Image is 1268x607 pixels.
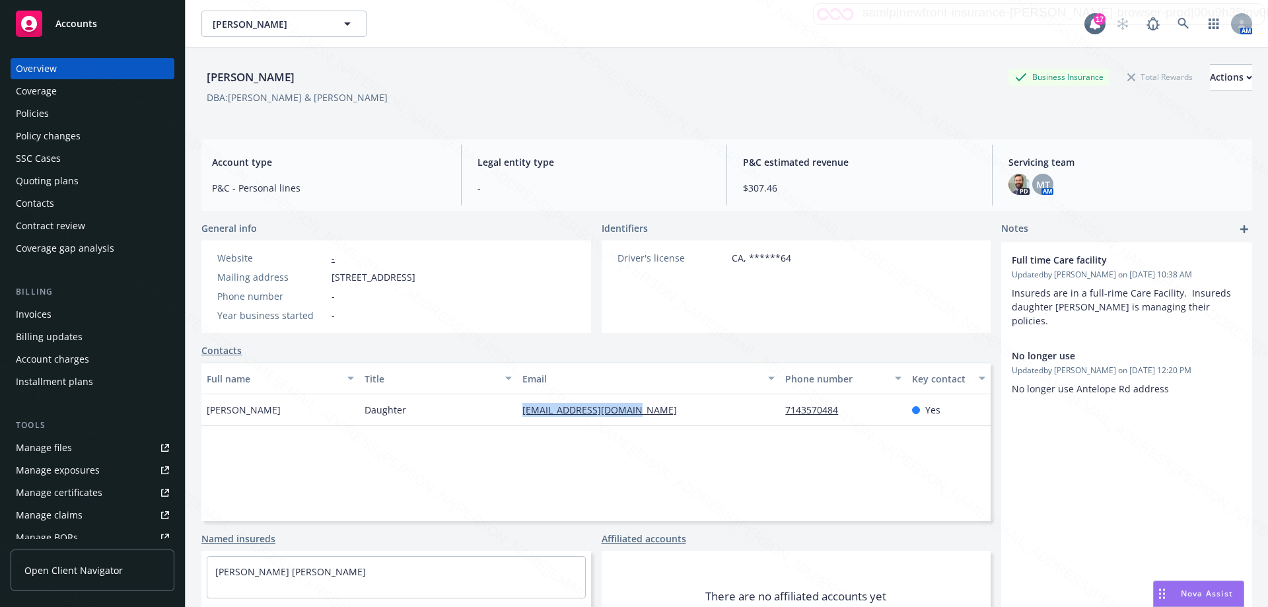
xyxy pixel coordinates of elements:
[1012,382,1169,395] span: No longer use Antelope Rd address
[11,326,174,347] a: Billing updates
[201,532,275,546] a: Named insureds
[16,505,83,526] div: Manage claims
[1012,287,1234,327] span: Insureds are in a full-rime Care Facility. Insureds daughter [PERSON_NAME] is managing their poli...
[16,81,57,102] div: Coverage
[55,18,97,29] span: Accounts
[11,505,174,526] a: Manage claims
[11,349,174,370] a: Account charges
[1094,13,1106,25] div: 17
[477,155,711,169] span: Legal entity type
[11,285,174,299] div: Billing
[11,482,174,503] a: Manage certificates
[11,527,174,548] a: Manage BORs
[217,270,326,284] div: Mailing address
[1001,221,1028,237] span: Notes
[11,5,174,42] a: Accounts
[1140,11,1166,37] a: Report a Bug
[912,372,971,386] div: Key contact
[16,148,61,169] div: SSC Cases
[201,363,359,394] button: Full name
[24,563,123,577] span: Open Client Navigator
[16,349,89,370] div: Account charges
[207,90,388,104] div: DBA: [PERSON_NAME] & [PERSON_NAME]
[201,11,367,37] button: [PERSON_NAME]
[332,252,335,264] a: -
[1121,69,1199,85] div: Total Rewards
[201,343,242,357] a: Contacts
[16,527,78,548] div: Manage BORs
[785,404,849,416] a: 7143570484
[11,193,174,214] a: Contacts
[16,326,83,347] div: Billing updates
[705,589,886,604] span: There are no affiliated accounts yet
[365,403,406,417] span: Daughter
[617,251,726,265] div: Driver's license
[925,403,940,417] span: Yes
[1001,242,1252,338] div: Full time Care facilityUpdatedby [PERSON_NAME] on [DATE] 10:38 AMInsureds are in a full-rime Care...
[602,221,648,235] span: Identifiers
[16,58,57,79] div: Overview
[1109,11,1136,37] a: Start snowing
[11,148,174,169] a: SSC Cases
[201,221,257,235] span: General info
[217,308,326,322] div: Year business started
[16,215,85,236] div: Contract review
[743,155,976,169] span: P&C estimated revenue
[11,371,174,392] a: Installment plans
[1210,65,1252,90] div: Actions
[365,372,497,386] div: Title
[212,181,445,195] span: P&C - Personal lines
[16,304,52,325] div: Invoices
[213,17,327,31] span: [PERSON_NAME]
[16,238,114,259] div: Coverage gap analysis
[16,103,49,124] div: Policies
[1008,69,1110,85] div: Business Insurance
[201,69,300,86] div: [PERSON_NAME]
[212,155,445,169] span: Account type
[1012,349,1207,363] span: No longer use
[11,437,174,458] a: Manage files
[1236,221,1252,237] a: add
[16,437,72,458] div: Manage files
[332,308,335,322] span: -
[11,103,174,124] a: Policies
[217,251,326,265] div: Website
[1036,178,1050,192] span: MT
[332,270,415,284] span: [STREET_ADDRESS]
[1153,581,1244,607] button: Nova Assist
[743,181,976,195] span: $307.46
[16,193,54,214] div: Contacts
[11,460,174,481] a: Manage exposures
[11,304,174,325] a: Invoices
[11,419,174,432] div: Tools
[780,363,906,394] button: Phone number
[1012,253,1207,267] span: Full time Care facility
[215,565,366,578] a: [PERSON_NAME] [PERSON_NAME]
[16,125,81,147] div: Policy changes
[332,289,335,303] span: -
[1210,64,1252,90] button: Actions
[11,170,174,192] a: Quoting plans
[1201,11,1227,37] a: Switch app
[522,372,760,386] div: Email
[1154,581,1170,606] div: Drag to move
[11,81,174,102] a: Coverage
[11,215,174,236] a: Contract review
[602,532,686,546] a: Affiliated accounts
[207,372,339,386] div: Full name
[11,125,174,147] a: Policy changes
[1008,155,1242,169] span: Servicing team
[1181,588,1233,599] span: Nova Assist
[1170,11,1197,37] a: Search
[785,372,886,386] div: Phone number
[16,170,79,192] div: Quoting plans
[16,460,100,481] div: Manage exposures
[1012,365,1242,376] span: Updated by [PERSON_NAME] on [DATE] 12:20 PM
[11,238,174,259] a: Coverage gap analysis
[1001,338,1252,406] div: No longer useUpdatedby [PERSON_NAME] on [DATE] 12:20 PMNo longer use Antelope Rd address
[16,371,93,392] div: Installment plans
[907,363,991,394] button: Key contact
[217,289,326,303] div: Phone number
[207,403,281,417] span: [PERSON_NAME]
